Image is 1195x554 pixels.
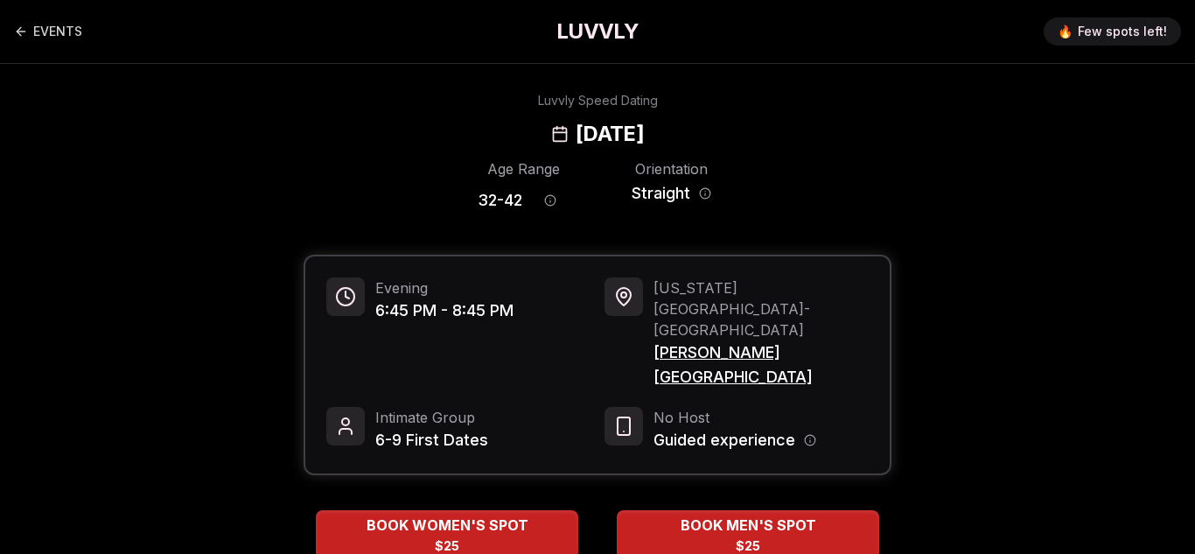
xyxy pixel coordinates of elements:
span: 6:45 PM - 8:45 PM [375,298,514,323]
span: Few spots left! [1078,23,1167,40]
span: Intimate Group [375,407,488,428]
h2: [DATE] [576,120,644,148]
div: Orientation [625,158,717,179]
span: [PERSON_NAME][GEOGRAPHIC_DATA] [653,340,869,389]
div: Luvvly Speed Dating [538,92,658,109]
span: 32 - 42 [478,188,522,213]
span: [US_STATE][GEOGRAPHIC_DATA] - [GEOGRAPHIC_DATA] [653,277,869,340]
button: Orientation information [699,187,711,200]
span: 6-9 First Dates [375,428,488,452]
a: LUVVLY [556,18,639,46]
span: BOOK MEN'S SPOT [677,515,820,536]
button: Age range information [531,181,570,220]
span: Guided experience [653,428,795,452]
span: 🔥 [1058,23,1073,40]
div: Age Range [478,158,570,179]
span: Evening [375,277,514,298]
span: No Host [653,407,816,428]
span: Straight [632,181,690,206]
span: BOOK WOMEN'S SPOT [363,515,532,536]
a: Back to events [14,14,82,49]
button: Host information [804,434,816,446]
